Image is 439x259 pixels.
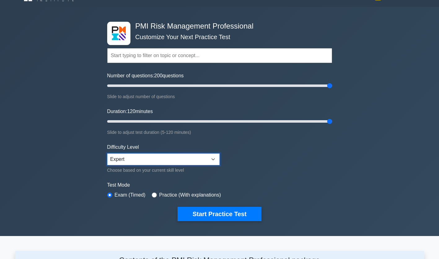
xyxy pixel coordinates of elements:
[178,207,261,221] button: Start Practice Test
[107,108,153,115] label: Duration: minutes
[107,129,332,136] div: Slide to adjust test duration (5-120 minutes)
[127,109,135,114] span: 120
[107,72,184,80] label: Number of questions: questions
[107,143,139,151] label: Difficulty Level
[107,166,220,174] div: Choose based on your current skill level
[115,191,146,199] label: Exam (Timed)
[107,48,332,63] input: Start typing to filter on topic or concept...
[107,181,332,189] label: Test Mode
[107,93,332,100] div: Slide to adjust number of questions
[154,73,163,78] span: 200
[133,22,302,31] h4: PMI Risk Management Professional
[159,191,221,199] label: Practice (With explanations)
